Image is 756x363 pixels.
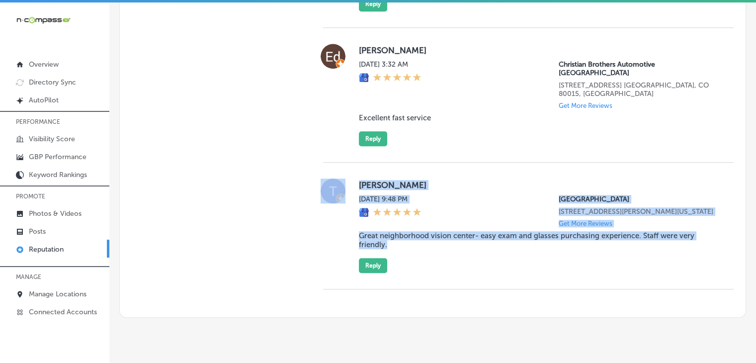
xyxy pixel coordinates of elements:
p: Keyword Rankings [29,171,87,179]
label: [DATE] 9:48 PM [359,195,421,203]
p: Connected Accounts [29,308,97,316]
p: Photos & Videos [29,209,82,218]
blockquote: Great neighborhood vision center- easy exam and glasses purchasing experience. Staff were very fr... [359,231,718,249]
img: 660ab0bf-5cc7-4cb8-ba1c-48b5ae0f18e60NCTV_CLogo_TV_Black_-500x88.png [16,15,71,25]
p: Reputation [29,245,64,254]
p: Posts [29,227,46,236]
div: Keywords by Traffic [110,59,168,65]
button: Reply [359,131,387,146]
p: AutoPilot [29,96,59,104]
p: Directory Sync [29,78,76,87]
blockquote: Excellent fast service [359,113,718,122]
p: Tanglewood Vision Center [559,195,718,203]
div: Domain Overview [38,59,89,65]
div: v 4.0.25 [28,16,49,24]
p: Get More Reviews [559,220,612,227]
p: Visibility Score [29,135,75,143]
div: 5 Stars [373,207,421,218]
div: Domain: [DOMAIN_NAME] [26,26,109,34]
div: 5 Stars [373,73,421,84]
button: Reply [359,258,387,273]
img: tab_keywords_by_traffic_grey.svg [99,58,107,66]
img: logo_orange.svg [16,16,24,24]
p: Overview [29,60,59,69]
label: [PERSON_NAME] [359,180,718,190]
label: [DATE] 3:32 AM [359,60,421,69]
img: tab_domain_overview_orange.svg [27,58,35,66]
p: Christian Brothers Automotive South Aurora [559,60,718,77]
label: [PERSON_NAME] [359,45,718,55]
p: 2110 West Slaughter Lane #123 [559,207,718,216]
img: website_grey.svg [16,26,24,34]
p: Get More Reviews [559,102,612,109]
p: Manage Locations [29,290,86,298]
p: 21550 E Quincy Ave. [559,81,718,98]
p: GBP Performance [29,153,86,161]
